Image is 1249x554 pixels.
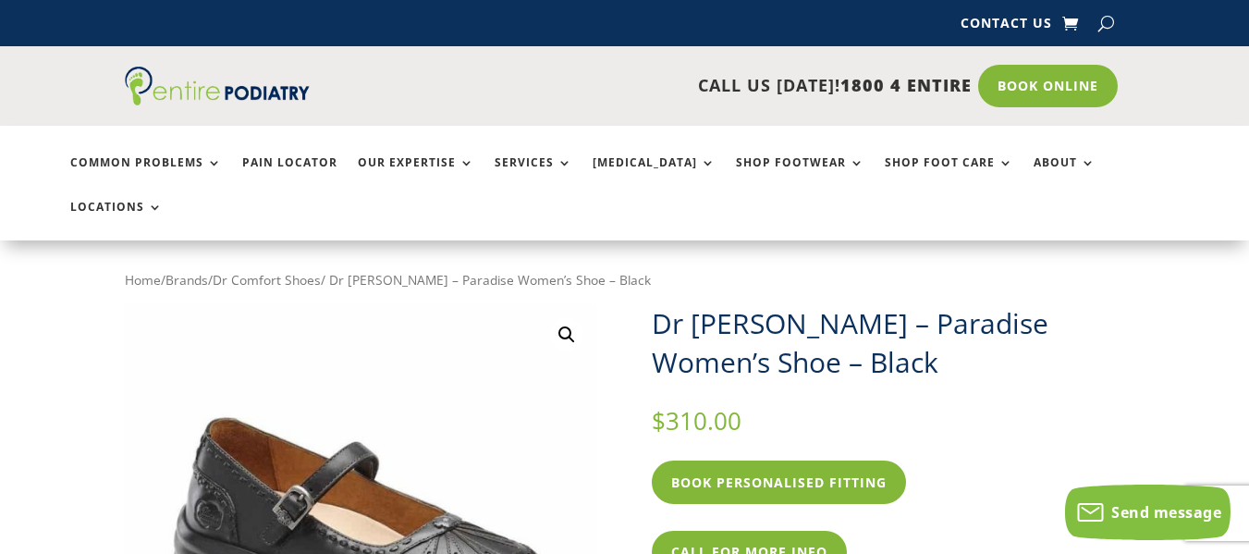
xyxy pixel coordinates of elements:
nav: Breadcrumb [125,268,1124,292]
a: Book Online [978,65,1118,107]
a: [MEDICAL_DATA] [593,156,716,196]
a: Locations [70,201,163,240]
a: Our Expertise [358,156,474,196]
p: CALL US [DATE]! [352,74,972,98]
a: Common Problems [70,156,222,196]
h1: Dr [PERSON_NAME] – Paradise Women’s Shoe – Black [652,304,1124,382]
a: Contact Us [961,17,1052,37]
button: Send message [1065,485,1231,540]
bdi: 310.00 [652,404,741,437]
a: Book Personalised Fitting [652,461,906,503]
span: $ [652,404,666,437]
a: About [1034,156,1096,196]
span: Send message [1111,502,1221,523]
a: Shop Foot Care [885,156,1013,196]
a: Services [495,156,572,196]
img: logo (1) [125,67,310,105]
a: View full-screen image gallery [550,318,583,351]
a: Home [125,271,161,289]
a: Entire Podiatry [125,91,310,109]
span: 1800 4 ENTIRE [840,74,972,96]
a: Pain Locator [242,156,337,196]
a: Dr Comfort Shoes [213,271,321,289]
a: Shop Footwear [736,156,864,196]
a: Brands [165,271,208,289]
